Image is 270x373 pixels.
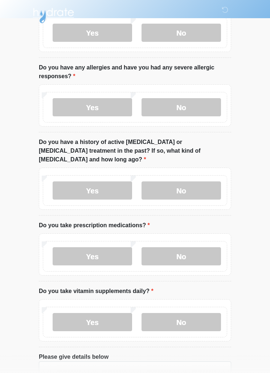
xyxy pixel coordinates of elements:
[142,24,221,42] label: No
[39,138,231,164] label: Do you have a history of active [MEDICAL_DATA] or [MEDICAL_DATA] treatment in the past? If so, wh...
[142,313,221,331] label: No
[142,98,221,116] label: No
[142,181,221,200] label: No
[53,181,132,200] label: Yes
[39,63,231,81] label: Do you have any allergies and have you had any severe allergic responses?
[39,221,150,230] label: Do you take prescription medications?
[39,353,109,361] label: Please give details below
[53,98,132,116] label: Yes
[142,247,221,265] label: No
[39,287,154,296] label: Do you take vitamin supplements daily?
[53,313,132,331] label: Yes
[53,24,132,42] label: Yes
[32,5,75,24] img: Hydrate IV Bar - Scottsdale Logo
[53,247,132,265] label: Yes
